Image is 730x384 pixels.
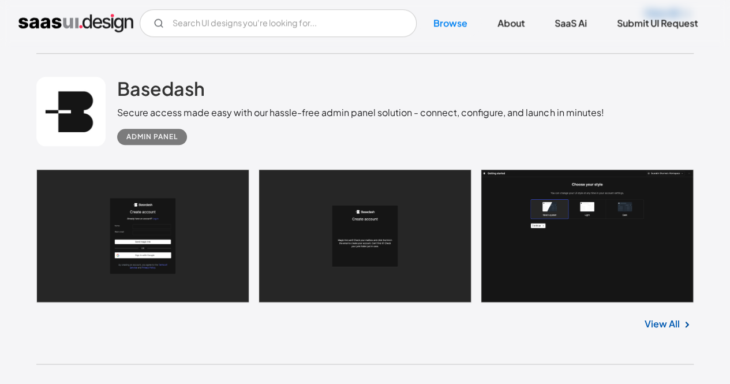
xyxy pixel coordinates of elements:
[484,10,538,36] a: About
[117,106,604,120] div: Secure access made easy with our hassle-free admin panel solution - connect, configure, and launc...
[541,10,601,36] a: SaaS Ai
[420,10,481,36] a: Browse
[126,130,178,144] div: Admin Panel
[117,77,205,106] a: Basedash
[140,9,417,37] input: Search UI designs you're looking for...
[140,9,417,37] form: Email Form
[603,10,712,36] a: Submit UI Request
[117,77,205,100] h2: Basedash
[645,317,680,331] a: View All
[18,14,133,32] a: home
